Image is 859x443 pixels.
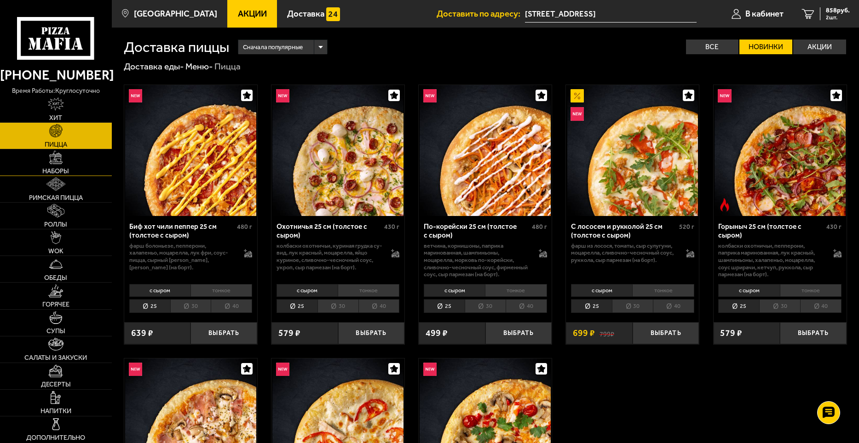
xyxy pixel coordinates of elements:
img: Новинка [423,363,437,376]
img: Новинка [423,89,437,102]
span: Роллы [44,221,67,227]
a: НовинкаПо-корейски 25 см (толстое с сыром) [419,85,552,216]
span: Сначала популярные [243,39,303,56]
li: с сыром [129,284,190,297]
img: С лососем и рукколой 25 см (толстое с сыром) [567,85,698,216]
span: [GEOGRAPHIC_DATA] [134,10,217,18]
li: 25 [424,299,465,313]
li: 40 [506,299,547,313]
li: 30 [612,299,653,313]
label: Все [686,40,739,54]
div: Биф хот чили пеппер 25 см (толстое с сыром) [129,222,235,239]
li: тонкое [190,284,252,297]
span: В кабинет [745,10,784,18]
li: 30 [759,299,800,313]
img: Акционный [571,89,584,102]
a: АкционныйНовинкаС лососем и рукколой 25 см (толстое с сыром) [566,85,699,216]
a: НовинкаОхотничья 25 см (толстое с сыром) [271,85,404,216]
span: Акции [238,10,267,18]
div: По-корейски 25 см (толстое с сыром) [424,222,530,239]
img: 15daf4d41897b9f0e9f617042186c801.svg [326,7,340,21]
input: Ваш адрес доставки [525,6,697,23]
li: 40 [653,299,694,313]
button: Выбрать [780,322,847,344]
img: Новинка [276,363,289,376]
li: с сыром [424,284,485,297]
span: Обеды [44,274,67,281]
li: 25 [277,299,317,313]
span: Салаты и закуски [24,354,87,361]
li: 40 [211,299,252,313]
span: Пицца [45,141,67,148]
span: Наборы [42,168,69,174]
p: колбаски охотничьи, куриная грудка су-вид, лук красный, моцарелла, яйцо куриное, сливочно-чесночн... [277,242,382,271]
li: 30 [465,299,506,313]
span: 2 шт. [826,15,850,20]
img: Новинка [571,107,584,120]
span: Горячее [42,301,69,307]
p: фарш из лосося, томаты, сыр сулугуни, моцарелла, сливочно-чесночный соус, руккола, сыр пармезан (... [571,242,677,264]
a: НовинкаОстрое блюдоГорыныч 25 см (толстое с сыром) [714,85,847,216]
img: Новинка [276,89,289,102]
span: 579 ₽ [278,329,300,337]
h1: Доставка пиццы [124,40,229,54]
button: Выбрать [190,322,257,344]
span: Доставить по адресу: [437,10,525,18]
label: Акции [793,40,846,54]
img: Горыныч 25 см (толстое с сыром) [715,85,846,216]
li: 25 [571,299,612,313]
img: Охотничья 25 см (толстое с сыром) [272,85,404,216]
p: ветчина, корнишоны, паприка маринованная, шампиньоны, моцарелла, морковь по-корейски, сливочно-че... [424,242,530,278]
li: 40 [800,299,842,313]
span: 499 ₽ [426,329,448,337]
span: WOK [48,248,63,254]
img: Биф хот чили пеппер 25 см (толстое с сыром) [125,85,256,216]
span: 858 руб. [826,7,850,14]
span: 579 ₽ [720,329,742,337]
span: Доставка [287,10,324,18]
span: Напитки [40,408,71,414]
p: колбаски Охотничьи, пепперони, паприка маринованная, лук красный, шампиньоны, халапеньо, моцарелл... [718,242,824,278]
span: 430 г [384,223,399,231]
img: По-корейски 25 см (толстое с сыром) [420,85,551,216]
p: фарш болоньезе, пепперони, халапеньо, моцарелла, лук фри, соус-пицца, сырный [PERSON_NAME], [PERS... [129,242,235,271]
span: 520 г [679,223,694,231]
span: 639 ₽ [131,329,153,337]
a: НовинкаБиф хот чили пеппер 25 см (толстое с сыром) [124,85,257,216]
button: Выбрать [485,322,552,344]
div: Пицца [214,61,241,72]
span: Супы [46,328,65,334]
span: 699 ₽ [573,329,595,337]
li: с сыром [718,284,779,297]
div: Охотничья 25 см (толстое с сыром) [277,222,382,239]
li: 40 [358,299,400,313]
li: тонкое [485,284,547,297]
span: Хит [49,114,62,121]
li: 25 [718,299,759,313]
span: Римская пицца [29,194,83,201]
img: Острое блюдо [718,198,731,211]
img: Новинка [129,363,142,376]
span: Десерты [41,381,71,387]
div: Горыныч 25 см (толстое с сыром) [718,222,824,239]
li: 30 [170,299,211,313]
li: тонкое [632,284,694,297]
span: Дополнительно [26,434,85,441]
li: 25 [129,299,170,313]
li: с сыром [571,284,632,297]
li: тонкое [780,284,842,297]
img: Новинка [718,89,731,102]
li: 30 [317,299,358,313]
label: Новинки [739,40,792,54]
div: С лососем и рукколой 25 см (толстое с сыром) [571,222,677,239]
li: тонкое [338,284,399,297]
li: с сыром [277,284,338,297]
span: 480 г [237,223,252,231]
button: Выбрать [633,322,699,344]
s: 799 ₽ [600,329,614,337]
img: Новинка [129,89,142,102]
a: Меню- [185,61,213,72]
span: 480 г [532,223,547,231]
a: Доставка еды- [124,61,184,72]
button: Выбрать [338,322,405,344]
